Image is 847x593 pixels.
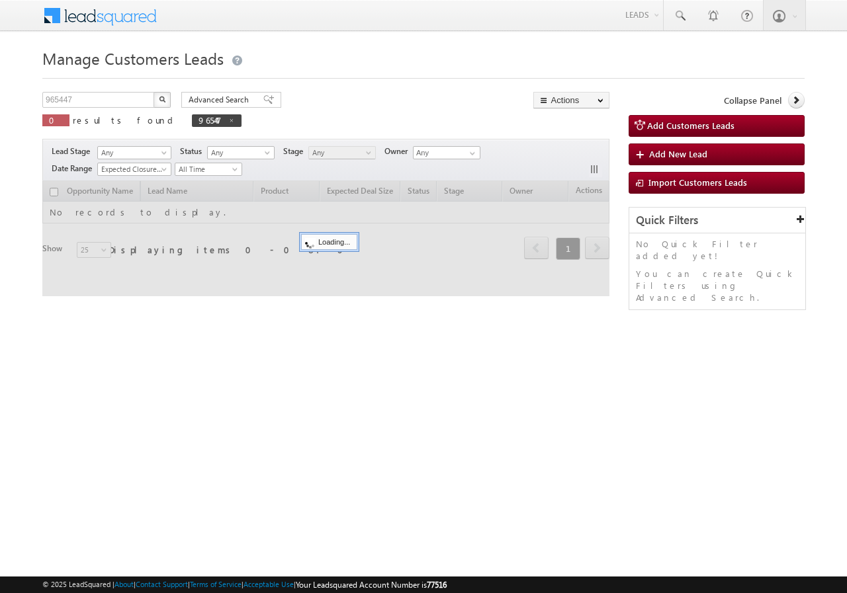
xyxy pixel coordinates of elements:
span: Collapse Panel [724,95,781,106]
span: Owner [384,145,413,157]
button: Actions [533,92,609,108]
span: All Time [175,163,238,175]
p: You can create Quick Filters using Advanced Search. [636,268,799,303]
span: Manage Customers Leads [42,48,224,69]
span: Stage [283,145,308,157]
a: Show All Items [463,147,479,160]
span: Add New Lead [649,148,707,159]
span: Status [180,145,207,157]
a: Any [207,146,275,159]
span: © 2025 LeadSquared | | | | | [42,578,447,591]
span: Any [208,147,271,159]
span: Import Customers Leads [648,177,747,188]
span: Lead Stage [52,145,95,157]
span: Any [98,147,167,159]
span: Date Range [52,163,97,175]
span: 965447 [199,114,222,126]
a: Expected Closure Date [97,163,171,176]
div: Quick Filters [629,208,805,233]
span: Add Customers Leads [647,120,735,131]
div: Loading... [301,234,357,250]
span: Any [309,147,372,159]
a: Contact Support [136,580,188,588]
img: Search [159,96,165,102]
span: results found [73,114,178,126]
a: Terms of Service [190,580,242,588]
span: Your Leadsquared Account Number is [296,580,447,590]
span: 0 [49,114,63,126]
span: 77516 [427,580,447,590]
a: All Time [175,163,242,176]
p: No Quick Filter added yet! [636,238,799,262]
span: Advanced Search [189,94,253,106]
a: Any [97,146,171,159]
a: About [114,580,134,588]
a: Acceptable Use [244,580,294,588]
input: Type to Search [413,146,480,159]
a: Any [308,146,376,159]
span: Expected Closure Date [98,163,167,175]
